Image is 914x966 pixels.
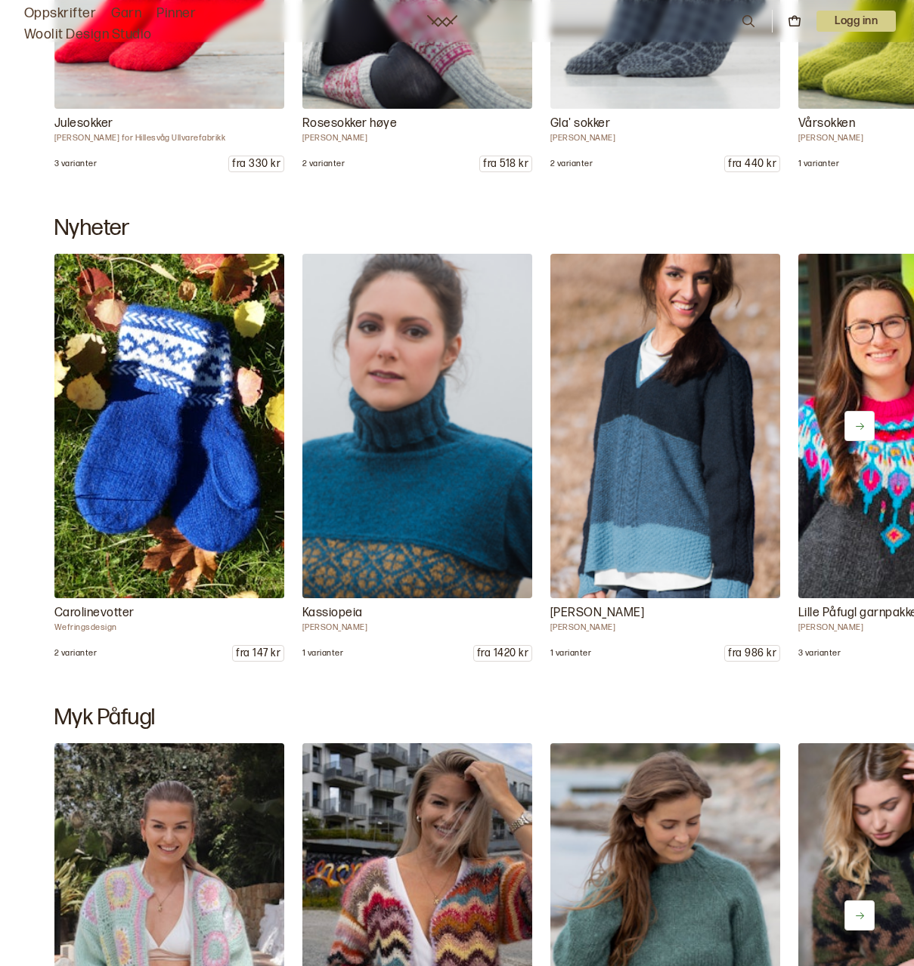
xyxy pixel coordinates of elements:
p: 1 varianter [550,648,591,659]
p: fra 518 kr [480,156,531,171]
p: Julesokker [54,115,284,133]
a: Wefringsdesign Carolinevotten Tova votter til barn. Strikket i Rauma fivel - lammeull med dekorat... [54,254,284,662]
a: Pinner [156,3,196,24]
p: 2 varianter [302,159,345,169]
p: [PERSON_NAME] [550,604,780,622]
p: fra 147 kr [233,646,283,661]
p: fra 986 kr [725,646,779,661]
p: [PERSON_NAME] [302,622,532,633]
p: fra 440 kr [725,156,779,171]
img: Kari Hestnes Genser med mønsterstrikket bol og høy hals [302,254,532,598]
a: Kari Hestnes Genser med mønsterstrikket bol og høy halsKassiopeia[PERSON_NAME]1 varianterfra 1420 kr [302,254,532,662]
p: Carolinevotter [54,604,284,622]
p: Logg inn [816,11,896,32]
p: 2 varianter [550,159,593,169]
a: Woolit [427,15,457,27]
p: 1 varianter [302,648,343,659]
p: fra 1420 kr [474,646,531,661]
img: Wefringsdesign Carolinevotten Tova votter til barn. Strikket i Rauma fivel - lammeull med dekorat... [54,254,284,598]
a: Kari Hestnes Kari Hestnes Design Genser med fletter, Kari Hestnes Design. strikket i Sol og Tinde... [550,254,780,662]
a: Woolit Design Studio [24,24,152,45]
p: 3 varianter [54,159,97,169]
p: [PERSON_NAME] [550,622,780,633]
p: Rosesokker høye [302,115,532,133]
a: Oppskrifter [24,3,96,24]
p: 2 varianter [54,648,97,659]
a: Garn [111,3,141,24]
p: Kassiopeia [302,604,532,622]
h2: Myk Påfugl [54,704,860,731]
p: [PERSON_NAME] [550,133,780,144]
h2: Nyheter [54,214,860,242]
p: 3 varianter [798,648,841,659]
p: [PERSON_NAME] [302,133,532,144]
p: Gla' sokker [550,115,780,133]
p: 1 varianter [798,159,839,169]
p: Wefringsdesign [54,622,284,633]
img: Kari Hestnes Kari Hestnes Design Genser med fletter, Kari Hestnes Design. strikket i Sol og Tinde... [550,254,780,598]
button: User dropdown [816,11,896,32]
p: fra 330 kr [229,156,283,171]
p: [PERSON_NAME] for Hillesvåg Ullvarefabrikk [54,133,284,144]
